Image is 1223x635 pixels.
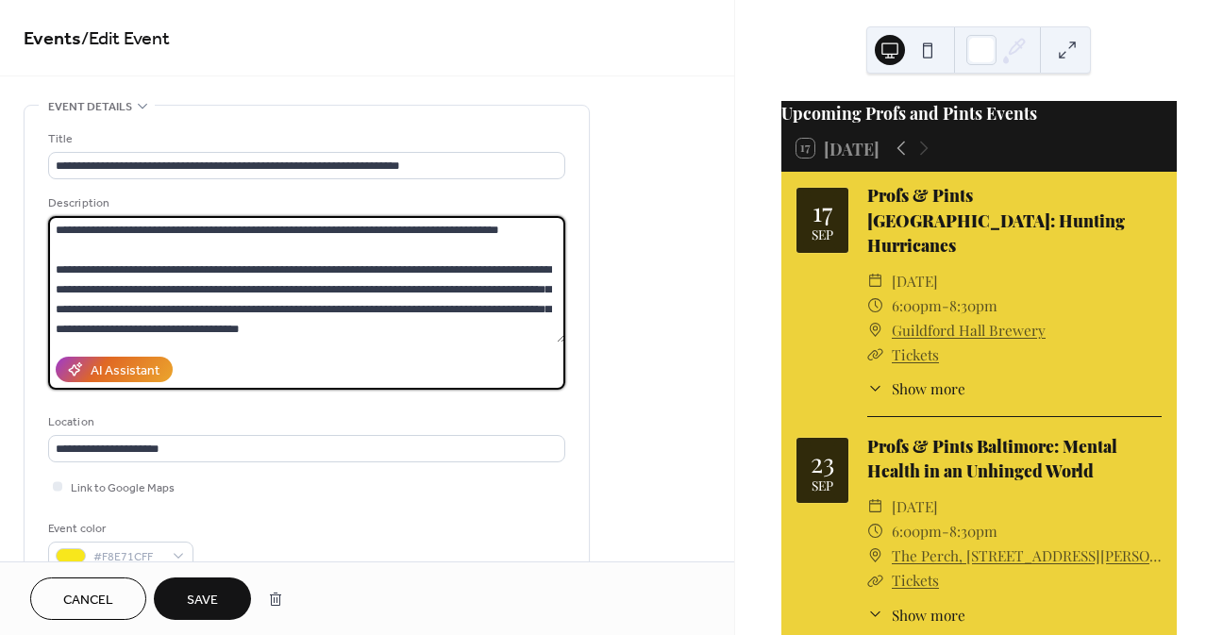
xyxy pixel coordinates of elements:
div: AI Assistant [91,361,159,381]
div: ​ [867,343,884,367]
span: Cancel [63,591,113,610]
a: The Perch, [STREET_ADDRESS][PERSON_NAME] [892,543,1162,568]
span: Show more [892,604,965,626]
div: Upcoming Profs and Pints Events [781,101,1177,125]
a: Events [24,21,81,58]
span: / Edit Event [81,21,170,58]
span: Link to Google Maps [71,478,175,498]
span: - [942,293,949,318]
a: Profs & Pints Baltimore: Mental Health in an Unhinged World [867,435,1117,481]
span: 6:00pm [892,293,942,318]
span: Show more [892,377,965,399]
div: ​ [867,519,884,543]
span: [DATE] [892,269,938,293]
div: ​ [867,269,884,293]
div: Description [48,193,561,213]
div: Event color [48,519,190,539]
span: 8:30pm [949,519,997,543]
span: [DATE] [892,494,938,519]
button: Save [154,577,251,620]
div: ​ [867,293,884,318]
button: Cancel [30,577,146,620]
div: 23 [811,449,834,476]
div: Title [48,129,561,149]
button: ​Show more [867,377,965,399]
div: ​ [867,494,884,519]
button: ​Show more [867,604,965,626]
div: ​ [867,318,884,343]
span: Save [187,591,218,610]
div: Sep [812,228,833,242]
span: 8:30pm [949,293,997,318]
span: - [942,519,949,543]
a: Guildford Hall Brewery [892,318,1046,343]
div: ​ [867,568,884,593]
a: Tickets [892,570,939,590]
div: Sep [812,479,833,493]
span: #F8E71CFF [93,547,163,567]
a: Tickets [892,344,939,364]
div: ​ [867,543,884,568]
div: Location [48,412,561,432]
span: 6:00pm [892,519,942,543]
div: ​ [867,604,884,626]
a: Profs & Pints [GEOGRAPHIC_DATA]: Hunting Hurricanes [867,184,1125,256]
button: AI Assistant [56,357,173,382]
div: 17 [813,198,832,225]
span: Event details [48,97,132,117]
div: ​ [867,377,884,399]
